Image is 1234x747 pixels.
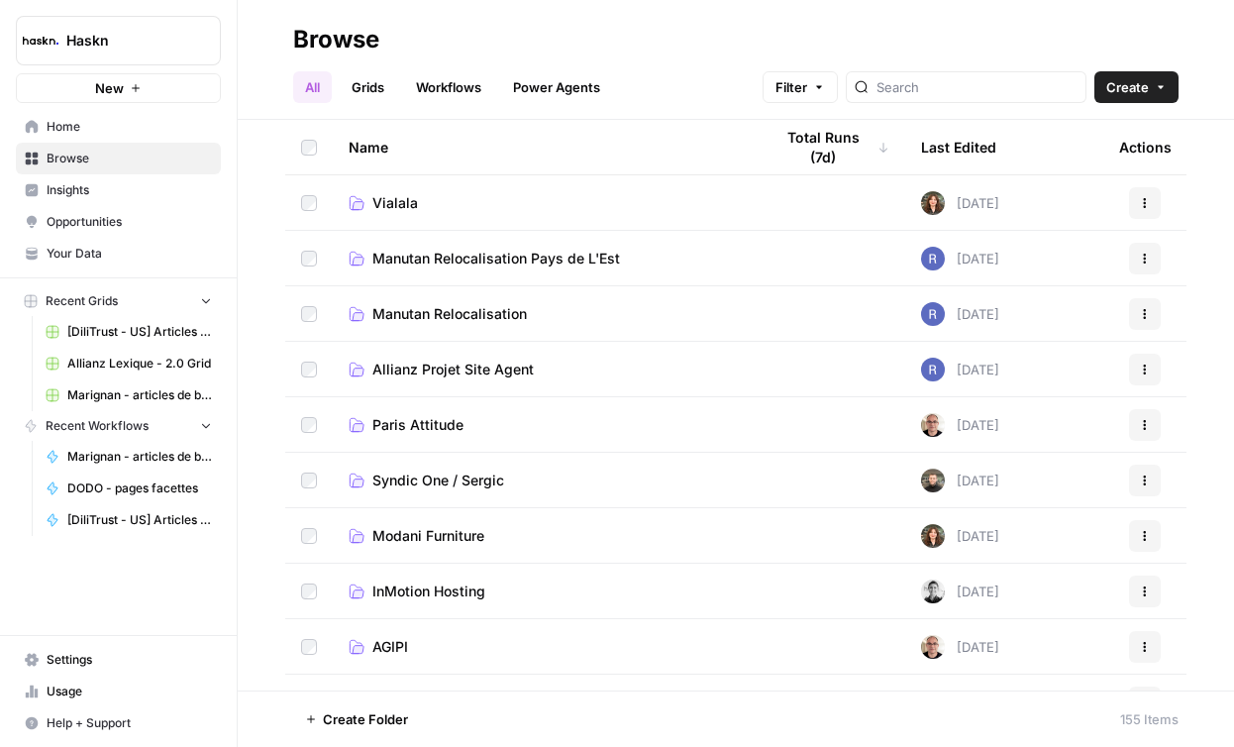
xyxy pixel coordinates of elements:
[95,78,124,98] span: New
[372,582,485,601] span: InMotion Hosting
[372,471,504,490] span: Syndic One / Sergic
[67,386,212,404] span: Marignan - articles de blog Grid
[293,71,332,103] a: All
[921,691,999,714] div: [DATE]
[372,193,418,213] span: Vialala
[1119,120,1172,174] div: Actions
[23,23,58,58] img: Haskn Logo
[921,302,999,326] div: [DATE]
[921,469,999,492] div: [DATE]
[404,71,493,103] a: Workflows
[37,379,221,411] a: Marignan - articles de blog Grid
[16,16,221,65] button: Workspace: Haskn
[1094,71,1179,103] button: Create
[16,174,221,206] a: Insights
[47,150,212,167] span: Browse
[763,71,838,103] button: Filter
[349,193,741,213] a: Vialala
[37,316,221,348] a: [DiliTrust - US] Articles de blog 700-1000 mots Grid
[67,355,212,373] span: Allianz Lexique - 2.0 Grid
[323,709,408,729] span: Create Folder
[372,637,408,657] span: AGIPI
[67,448,212,466] span: Marignan - articles de blog
[349,637,741,657] a: AGIPI
[293,703,420,735] button: Create Folder
[876,77,1078,97] input: Search
[349,360,741,379] a: Allianz Projet Site Agent
[16,286,221,316] button: Recent Grids
[501,71,612,103] a: Power Agents
[16,111,221,143] a: Home
[67,511,212,529] span: [DiliTrust - US] Articles de blog 700-1000 mots
[921,302,945,326] img: u6bh93quptsxrgw026dpd851kwjs
[37,441,221,473] a: Marignan - articles de blog
[16,644,221,676] a: Settings
[372,360,534,379] span: Allianz Projet Site Agent
[47,118,212,136] span: Home
[921,413,945,437] img: 7vx8zh0uhckvat9sl0ytjj9ndhgk
[47,181,212,199] span: Insights
[921,691,945,714] img: udf09rtbz9abwr5l4z19vkttxmie
[37,504,221,536] a: [DiliTrust - US] Articles de blog 700-1000 mots
[349,526,741,546] a: Modani Furniture
[921,580,945,603] img: 5iwot33yo0fowbxplqtedoh7j1jy
[67,323,212,341] span: [DiliTrust - US] Articles de blog 700-1000 mots Grid
[293,24,379,55] div: Browse
[47,714,212,732] span: Help + Support
[47,651,212,669] span: Settings
[67,480,212,497] span: DODO - pages facettes
[349,120,741,174] div: Name
[1106,77,1149,97] span: Create
[772,120,889,174] div: Total Runs (7d)
[16,206,221,238] a: Opportunities
[349,582,741,601] a: InMotion Hosting
[921,120,996,174] div: Last Edited
[16,143,221,174] a: Browse
[921,247,945,270] img: u6bh93quptsxrgw026dpd851kwjs
[16,707,221,739] button: Help + Support
[16,411,221,441] button: Recent Workflows
[921,247,999,270] div: [DATE]
[16,73,221,103] button: New
[349,415,741,435] a: Paris Attitude
[921,524,945,548] img: wbc4lf7e8no3nva14b2bd9f41fnh
[16,238,221,269] a: Your Data
[1120,709,1179,729] div: 155 Items
[47,213,212,231] span: Opportunities
[66,31,186,51] span: Haskn
[921,358,999,381] div: [DATE]
[921,413,999,437] div: [DATE]
[921,191,945,215] img: wbc4lf7e8no3nva14b2bd9f41fnh
[921,358,945,381] img: u6bh93quptsxrgw026dpd851kwjs
[16,676,221,707] a: Usage
[921,191,999,215] div: [DATE]
[921,635,945,659] img: 7vx8zh0uhckvat9sl0ytjj9ndhgk
[349,304,741,324] a: Manutan Relocalisation
[37,348,221,379] a: Allianz Lexique - 2.0 Grid
[340,71,396,103] a: Grids
[37,473,221,504] a: DODO - pages facettes
[921,580,999,603] div: [DATE]
[372,304,527,324] span: Manutan Relocalisation
[921,635,999,659] div: [DATE]
[372,249,620,268] span: Manutan Relocalisation Pays de L'Est
[372,526,484,546] span: Modani Furniture
[775,77,807,97] span: Filter
[46,417,149,435] span: Recent Workflows
[47,245,212,263] span: Your Data
[46,292,118,310] span: Recent Grids
[349,249,741,268] a: Manutan Relocalisation Pays de L'Est
[372,415,463,435] span: Paris Attitude
[349,471,741,490] a: Syndic One / Sergic
[47,683,212,700] span: Usage
[921,469,945,492] img: udf09rtbz9abwr5l4z19vkttxmie
[921,524,999,548] div: [DATE]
